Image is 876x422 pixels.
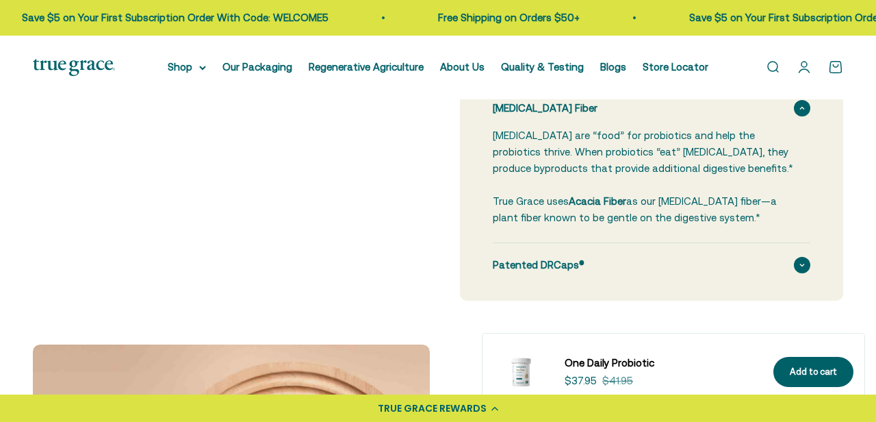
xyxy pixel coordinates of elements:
div: Add to cart [790,365,837,380]
sale-price: $37.95 [565,373,597,389]
summary: [MEDICAL_DATA] Fiber [493,86,810,130]
a: Blogs [600,61,626,73]
span: [MEDICAL_DATA] Fiber [493,100,597,116]
a: Free Shipping on Orders $50+ [426,12,567,23]
p: Save $5 on Your First Subscription Order With Code: WELCOME5 [10,10,316,26]
a: About Us [440,61,485,73]
strong: Acacia Fiber [569,195,626,207]
compare-at-price: $41.95 [602,373,633,389]
span: Patented DRCaps® [493,257,584,273]
a: Store Locator [643,61,708,73]
summary: Patented DRCaps® [493,243,810,287]
div: TRUE GRACE REWARDS [378,401,487,416]
a: One Daily Probiotic [565,355,757,371]
a: Our Packaging [222,61,292,73]
img: Daily Probiotic forDigestive and Immune Support:* - 90 Billion CFU at time of manufacturing (30 B... [493,345,548,399]
p: True Grace uses as our [MEDICAL_DATA] fiber—a plant fiber known to be gentle on the digestive sys... [493,193,794,226]
summary: Shop [168,59,206,75]
a: Regenerative Agriculture [309,61,424,73]
button: Add to cart [773,357,853,388]
a: Quality & Testing [501,61,584,73]
p: [MEDICAL_DATA] are “food” for probiotics and help the probiotics thrive. When probiotics “eat” [M... [493,127,794,177]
